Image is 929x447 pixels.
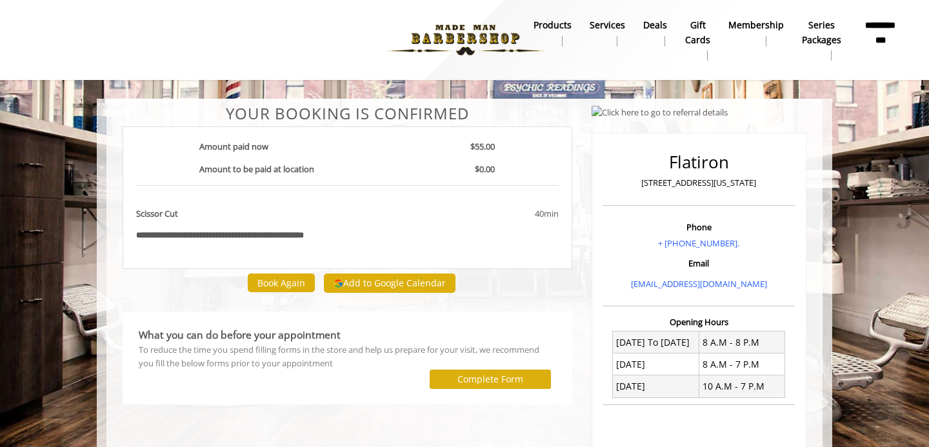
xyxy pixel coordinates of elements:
a: [EMAIL_ADDRESS][DOMAIN_NAME] [631,278,767,290]
b: Amount to be paid at location [199,163,314,175]
td: [DATE] To [DATE] [613,332,699,353]
center: Your Booking is confirmed [123,105,572,122]
td: [DATE] [613,353,699,375]
button: Add to Google Calendar [324,273,455,293]
b: Scissor Cut [136,207,178,221]
h2: Flatiron [606,153,792,172]
b: Deals [643,18,667,32]
b: Membership [728,18,784,32]
button: Complete Form [430,370,551,388]
button: Book Again [248,273,315,292]
b: $55.00 [470,141,495,152]
b: What you can do before your appointment [139,328,341,342]
h3: Email [606,259,792,268]
b: Series packages [802,18,841,47]
a: Series packagesSeries packages [793,16,850,64]
b: $0.00 [475,163,495,175]
div: To reduce the time you spend filling forms in the store and help us prepare for your visit, we re... [139,343,556,370]
td: [DATE] [613,375,699,397]
label: Complete Form [457,374,523,384]
td: 8 A.M - 8 P.M [699,332,785,353]
td: 8 A.M - 7 P.M [699,353,785,375]
td: 10 A.M - 7 P.M [699,375,785,397]
img: Made Man Barbershop logo [377,5,554,75]
a: + [PHONE_NUMBER]. [658,237,739,249]
b: Amount paid now [199,141,268,152]
h3: Opening Hours [603,317,795,326]
a: Gift cardsgift cards [676,16,719,64]
img: Click here to go to referral details [592,106,728,119]
b: gift cards [685,18,710,47]
a: MembershipMembership [719,16,793,50]
h3: Phone [606,223,792,232]
p: [STREET_ADDRESS][US_STATE] [606,176,792,190]
a: Productsproducts [524,16,581,50]
div: 40min [430,207,558,221]
a: ServicesServices [581,16,634,50]
a: DealsDeals [634,16,676,50]
b: products [534,18,572,32]
b: Services [590,18,625,32]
